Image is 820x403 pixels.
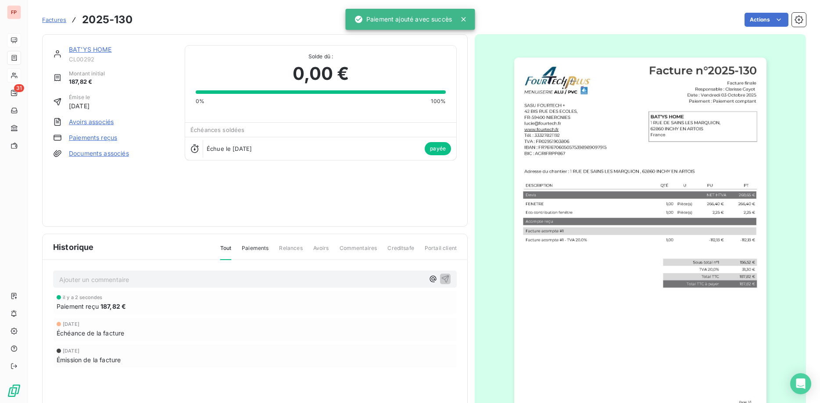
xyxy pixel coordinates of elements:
[69,133,117,142] a: Paiements reçus
[69,70,105,78] span: Montant initial
[293,61,349,87] span: 0,00 €
[57,302,99,311] span: Paiement reçu
[69,46,112,53] a: BAT'YS HOME
[196,53,446,61] span: Solde dû :
[425,244,457,259] span: Portail client
[69,93,90,101] span: Émise le
[100,302,126,311] span: 187,82 €
[190,126,245,133] span: Échéances soldées
[354,11,452,27] div: Paiement ajouté avec succès
[220,244,232,260] span: Tout
[745,13,788,27] button: Actions
[69,56,174,63] span: CL00292
[425,142,451,155] span: payée
[431,97,446,105] span: 100%
[313,244,329,259] span: Avoirs
[196,97,204,105] span: 0%
[207,145,252,152] span: Échue le [DATE]
[57,355,121,364] span: Émission de la facture
[63,348,79,353] span: [DATE]
[82,12,132,28] h3: 2025-130
[790,373,811,394] div: Open Intercom Messenger
[42,15,66,24] a: Factures
[42,16,66,23] span: Factures
[69,78,105,86] span: 187,82 €
[63,295,103,300] span: il y a 2 secondes
[279,244,302,259] span: Relances
[53,241,94,253] span: Historique
[14,84,24,92] span: 31
[63,321,79,327] span: [DATE]
[69,149,129,158] a: Documents associés
[387,244,414,259] span: Creditsafe
[69,101,90,111] span: [DATE]
[242,244,269,259] span: Paiements
[7,5,21,19] div: FP
[57,328,124,338] span: Échéance de la facture
[7,384,21,398] img: Logo LeanPay
[340,244,377,259] span: Commentaires
[69,118,114,126] a: Avoirs associés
